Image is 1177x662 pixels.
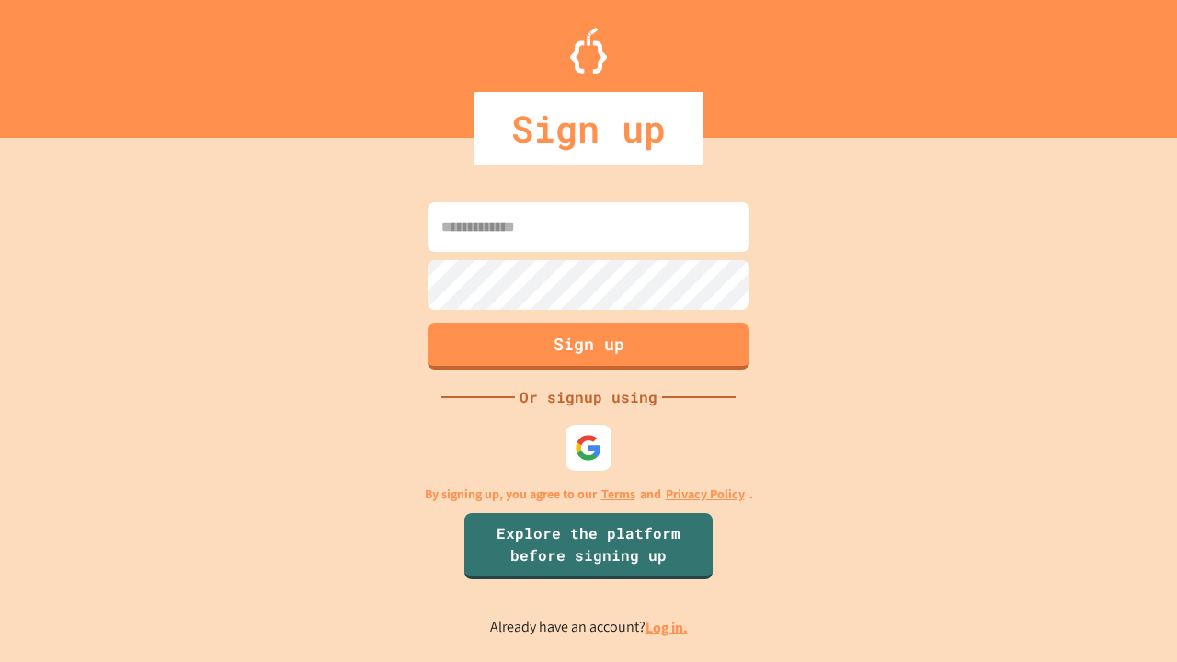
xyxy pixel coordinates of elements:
[666,485,745,504] a: Privacy Policy
[474,92,703,165] div: Sign up
[570,28,607,74] img: Logo.svg
[515,386,662,408] div: Or signup using
[428,323,749,370] button: Sign up
[464,513,713,579] a: Explore the platform before signing up
[490,616,688,639] p: Already have an account?
[601,485,635,504] a: Terms
[646,618,688,637] a: Log in.
[575,434,602,462] img: google-icon.svg
[425,485,753,504] p: By signing up, you agree to our and .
